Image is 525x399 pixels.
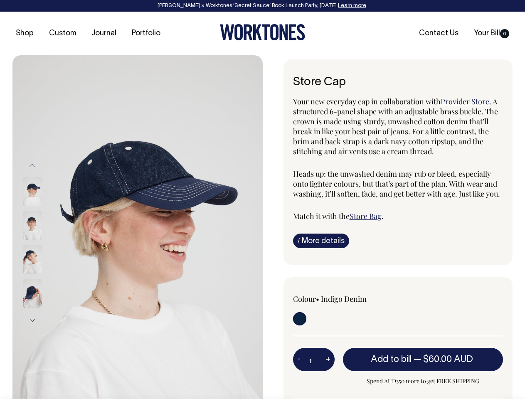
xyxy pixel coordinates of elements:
a: Journal [88,27,120,40]
a: iMore details [293,234,349,248]
img: Store Cap [23,177,42,206]
a: Your Bill0 [471,27,513,40]
span: Add to bill [371,355,412,364]
a: Provider Store [441,96,489,106]
span: $60.00 AUD [423,355,473,364]
a: Learn more [338,3,366,8]
span: Match it with the . [293,211,384,221]
a: Portfolio [128,27,164,40]
span: Spend AUD350 more to get FREE SHIPPING [343,376,503,386]
span: • [316,294,319,304]
button: + [322,351,335,368]
a: Custom [46,27,79,40]
h6: Store Cap [293,76,503,89]
span: Heads up: the unwashed denim may rub or bleed, especially onto lighter colours, but that’s part o... [293,169,500,199]
button: - [293,351,305,368]
button: Previous [26,156,39,175]
span: i [298,236,300,245]
span: — [414,355,475,364]
span: . A structured 6-panel shape with an adjustable brass buckle. The crown is made using sturdy, unw... [293,96,498,156]
a: Shop [12,27,37,40]
a: Store Bag [350,211,382,221]
img: Store Cap [23,279,42,308]
span: Your new everyday cap in collaboration with [293,96,441,106]
div: [PERSON_NAME] × Worktones ‘Secret Sauce’ Book Launch Party, [DATE]. . [8,3,517,9]
img: Store Cap [23,211,42,240]
a: Contact Us [416,27,462,40]
div: Colour [293,294,377,304]
button: Add to bill —$60.00 AUD [343,348,503,371]
button: Next [26,311,39,330]
span: 0 [500,29,509,38]
img: Store Cap [23,245,42,274]
label: Indigo Denim [321,294,367,304]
